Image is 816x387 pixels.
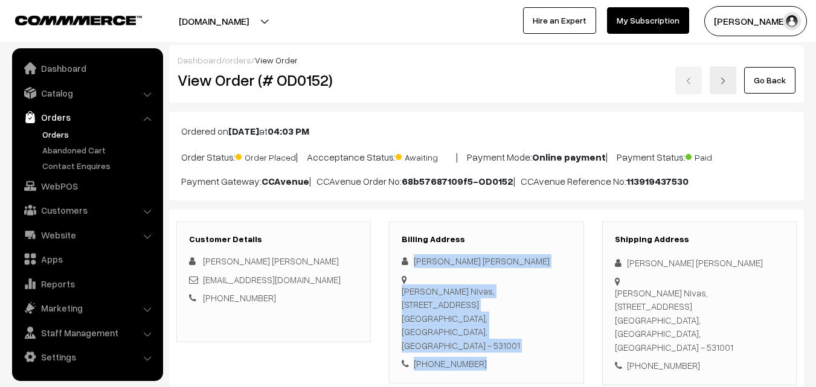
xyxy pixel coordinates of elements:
[15,57,159,79] a: Dashboard
[686,148,746,164] span: Paid
[236,148,296,164] span: Order Placed
[181,174,792,188] p: Payment Gateway: | CCAvenue Order No: | CCAvenue Reference No:
[615,234,784,245] h3: Shipping Address
[402,254,571,268] div: [PERSON_NAME] [PERSON_NAME]
[15,346,159,368] a: Settings
[626,175,689,187] b: 113919437530
[39,159,159,172] a: Contact Enquires
[15,248,159,270] a: Apps
[262,175,309,187] b: CCAvenue
[15,199,159,221] a: Customers
[181,148,792,164] p: Order Status: | Accceptance Status: | Payment Mode: | Payment Status:
[532,151,606,163] b: Online payment
[15,273,159,295] a: Reports
[178,71,371,89] h2: View Order (# OD0152)
[178,54,795,66] div: / /
[15,297,159,319] a: Marketing
[15,16,142,25] img: COMMMERCE
[607,7,689,34] a: My Subscription
[704,6,807,36] button: [PERSON_NAME]
[615,286,784,354] div: [PERSON_NAME] Nivas, [STREET_ADDRESS] [GEOGRAPHIC_DATA], [GEOGRAPHIC_DATA], [GEOGRAPHIC_DATA] - 5...
[15,322,159,344] a: Staff Management
[137,6,291,36] button: [DOMAIN_NAME]
[225,55,251,65] a: orders
[744,67,795,94] a: Go Back
[178,55,222,65] a: Dashboard
[15,12,121,27] a: COMMMERCE
[203,255,339,266] span: [PERSON_NAME] [PERSON_NAME]
[268,125,309,137] b: 04:03 PM
[181,124,792,138] p: Ordered on at
[396,148,456,164] span: Awaiting
[203,292,276,303] a: [PHONE_NUMBER]
[39,128,159,141] a: Orders
[402,234,571,245] h3: Billing Address
[615,359,784,373] div: [PHONE_NUMBER]
[402,175,513,187] b: 68b57687109f5-OD0152
[615,256,784,270] div: [PERSON_NAME] [PERSON_NAME]
[255,55,298,65] span: View Order
[39,144,159,156] a: Abandoned Cart
[402,357,571,371] div: [PHONE_NUMBER]
[402,284,571,353] div: [PERSON_NAME] Nivas, [STREET_ADDRESS] [GEOGRAPHIC_DATA], [GEOGRAPHIC_DATA], [GEOGRAPHIC_DATA] - 5...
[203,274,341,285] a: [EMAIL_ADDRESS][DOMAIN_NAME]
[719,77,727,85] img: right-arrow.png
[189,234,358,245] h3: Customer Details
[15,175,159,197] a: WebPOS
[15,82,159,104] a: Catalog
[15,106,159,128] a: Orders
[228,125,259,137] b: [DATE]
[523,7,596,34] a: Hire an Expert
[15,224,159,246] a: Website
[783,12,801,30] img: user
